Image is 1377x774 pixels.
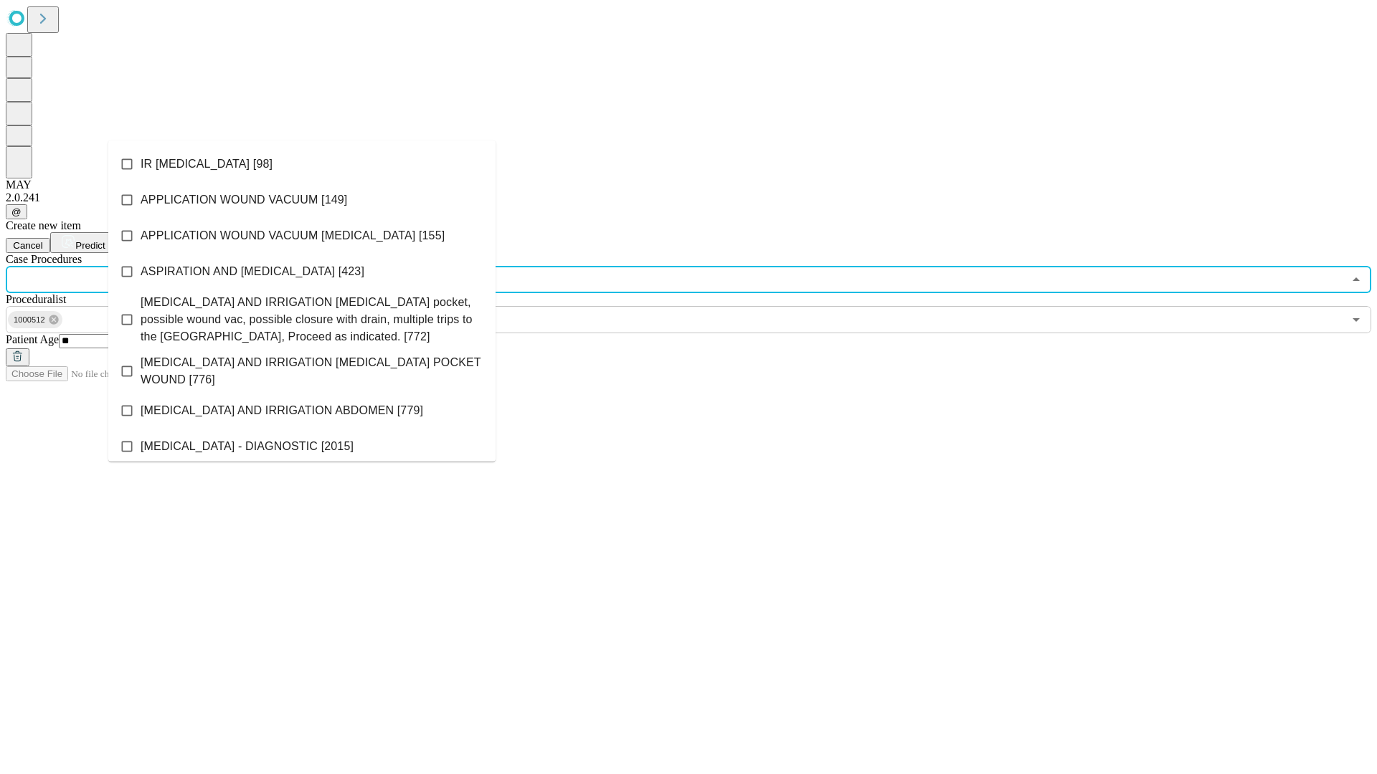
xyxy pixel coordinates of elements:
button: @ [6,204,27,219]
span: Create new item [6,219,81,231]
span: Predict [75,240,105,251]
span: [MEDICAL_DATA] - DIAGNOSTIC [2015] [141,438,354,455]
span: [MEDICAL_DATA] AND IRRIGATION [MEDICAL_DATA] POCKET WOUND [776] [141,354,484,388]
span: Proceduralist [6,293,66,305]
span: IR [MEDICAL_DATA] [98] [141,156,273,173]
span: 1000512 [8,312,51,328]
span: Patient Age [6,333,59,345]
span: APPLICATION WOUND VACUUM [MEDICAL_DATA] [155] [141,227,445,244]
button: Cancel [6,238,50,253]
div: 2.0.241 [6,191,1371,204]
span: Scheduled Procedure [6,253,82,265]
button: Predict [50,232,116,253]
span: [MEDICAL_DATA] AND IRRIGATION [MEDICAL_DATA] pocket, possible wound vac, possible closure with dr... [141,294,484,345]
span: [MEDICAL_DATA] AND IRRIGATION ABDOMEN [779] [141,402,423,419]
div: MAY [6,178,1371,191]
button: Close [1346,269,1366,290]
div: 1000512 [8,311,62,328]
span: ASPIRATION AND [MEDICAL_DATA] [423] [141,263,364,280]
button: Open [1346,310,1366,330]
span: Cancel [13,240,43,251]
span: @ [11,206,22,217]
span: APPLICATION WOUND VACUUM [149] [141,191,347,209]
